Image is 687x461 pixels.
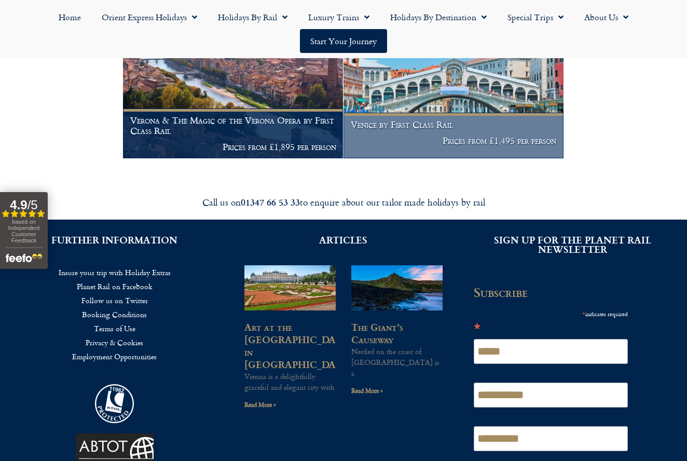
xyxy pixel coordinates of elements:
[16,235,213,245] h2: FURTHER INFORMATION
[16,349,213,363] a: Employment Opportunities
[298,5,380,29] a: Luxury Trains
[244,235,442,245] h2: ARTICLES
[91,5,208,29] a: Orient Express Holidays
[130,142,336,152] p: Prices from £1,895 per person
[300,29,387,53] a: Start your Journey
[48,5,91,29] a: Home
[95,384,134,423] img: atol_logo-1
[351,135,557,146] p: Prices from £1,495 per person
[351,119,557,130] h1: Venice by First Class Rail
[130,115,336,135] h1: Verona & The Magic of the Verona Opera by First Class Rail
[574,5,639,29] a: About Us
[16,279,213,293] a: Planet Rail on Facebook
[474,307,628,320] div: indicates required
[244,371,336,392] p: Vienna is a delightfully graceful and elegant city with
[16,265,213,363] nav: Menu
[16,265,213,279] a: Insure your trip with Holiday Extras
[474,285,635,300] h2: Subscribe
[474,235,671,254] h2: SIGN UP FOR THE PLANET RAIL NEWSLETTER
[53,196,634,208] div: Call us on to enquire about our tailor made holidays by rail
[351,346,443,378] p: Nestled on the coast of [GEOGRAPHIC_DATA] is a
[208,5,298,29] a: Holidays by Rail
[5,5,682,53] nav: Menu
[380,5,497,29] a: Holidays by Destination
[16,335,213,349] a: Privacy & Cookies
[16,321,213,335] a: Terms of Use
[244,400,276,410] a: Read more about Art at the Belvedere Palace in Vienna
[343,8,564,159] a: Venice by First Class Rail Prices from £1,495 per person
[351,320,403,346] a: The Giant’s Causeway
[16,307,213,321] a: Booking Conditions
[497,5,574,29] a: Special Trips
[351,386,383,396] a: Read more about The Giant’s Causeway
[241,195,300,209] strong: 01347 66 53 33
[244,320,352,371] a: Art at the [GEOGRAPHIC_DATA] in [GEOGRAPHIC_DATA]
[16,293,213,307] a: Follow us on Twitter
[123,8,343,159] a: Verona & The Magic of the Verona Opera by First Class Rail Prices from £1,895 per person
